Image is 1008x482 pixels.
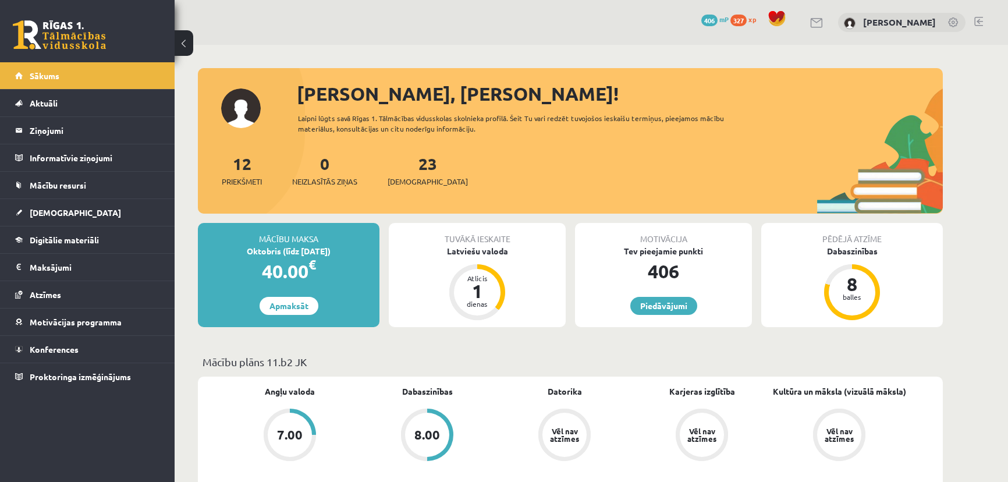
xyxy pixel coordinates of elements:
a: [DEMOGRAPHIC_DATA] [15,199,160,226]
div: [PERSON_NAME], [PERSON_NAME]! [297,80,943,108]
p: Mācību plāns 11.b2 JK [203,354,938,370]
a: 327 xp [730,15,762,24]
a: Piedāvājumi [630,297,697,315]
div: 7.00 [277,428,303,441]
a: Aktuāli [15,90,160,116]
span: Digitālie materiāli [30,235,99,245]
a: Informatīvie ziņojumi [15,144,160,171]
img: Markuss Orlovs [844,17,856,29]
div: 8.00 [414,428,440,441]
a: 406 mP [701,15,729,24]
div: Tuvākā ieskaite [389,223,566,245]
span: mP [719,15,729,24]
span: Motivācijas programma [30,317,122,327]
a: Mācību resursi [15,172,160,199]
a: Dabaszinības [402,385,453,398]
a: Proktoringa izmēģinājums [15,363,160,390]
a: Atzīmes [15,281,160,308]
span: Priekšmeti [222,176,262,187]
div: 8 [835,275,869,293]
div: Vēl nav atzīmes [823,427,856,442]
span: Sākums [30,70,59,81]
div: Atlicis [460,275,495,282]
span: Aktuāli [30,98,58,108]
a: Ziņojumi [15,117,160,144]
div: Dabaszinības [761,245,943,257]
legend: Informatīvie ziņojumi [30,144,160,171]
a: 7.00 [221,409,359,463]
a: Apmaksāt [260,297,318,315]
span: Atzīmes [30,289,61,300]
span: 327 [730,15,747,26]
a: 8.00 [359,409,496,463]
a: Dabaszinības 8 balles [761,245,943,322]
div: Vēl nav atzīmes [686,427,718,442]
div: Tev pieejamie punkti [575,245,752,257]
a: Vēl nav atzīmes [633,409,771,463]
div: Latviešu valoda [389,245,566,257]
a: Vēl nav atzīmes [771,409,908,463]
a: Motivācijas programma [15,309,160,335]
span: [DEMOGRAPHIC_DATA] [30,207,121,218]
div: Mācību maksa [198,223,379,245]
a: Sākums [15,62,160,89]
a: Angļu valoda [265,385,315,398]
div: balles [835,293,869,300]
a: Kultūra un māksla (vizuālā māksla) [773,385,906,398]
legend: Ziņojumi [30,117,160,144]
a: [PERSON_NAME] [863,16,936,28]
div: Laipni lūgts savā Rīgas 1. Tālmācības vidusskolas skolnieka profilā. Šeit Tu vari redzēt tuvojošo... [298,113,745,134]
div: 406 [575,257,752,285]
span: [DEMOGRAPHIC_DATA] [388,176,468,187]
div: 1 [460,282,495,300]
span: Mācību resursi [30,180,86,190]
div: Vēl nav atzīmes [548,427,581,442]
span: xp [748,15,756,24]
a: Latviešu valoda Atlicis 1 dienas [389,245,566,322]
span: Neizlasītās ziņas [292,176,357,187]
a: 23[DEMOGRAPHIC_DATA] [388,153,468,187]
a: Rīgas 1. Tālmācības vidusskola [13,20,106,49]
div: dienas [460,300,495,307]
a: Maksājumi [15,254,160,281]
a: Karjeras izglītība [669,385,735,398]
div: Oktobris (līdz [DATE]) [198,245,379,257]
span: € [308,256,316,273]
div: Motivācija [575,223,752,245]
legend: Maksājumi [30,254,160,281]
a: 12Priekšmeti [222,153,262,187]
span: 406 [701,15,718,26]
a: Datorika [548,385,582,398]
a: Digitālie materiāli [15,226,160,253]
a: Konferences [15,336,160,363]
a: 0Neizlasītās ziņas [292,153,357,187]
span: Konferences [30,344,79,355]
span: Proktoringa izmēģinājums [30,371,131,382]
a: Vēl nav atzīmes [496,409,633,463]
div: 40.00 [198,257,379,285]
div: Pēdējā atzīme [761,223,943,245]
